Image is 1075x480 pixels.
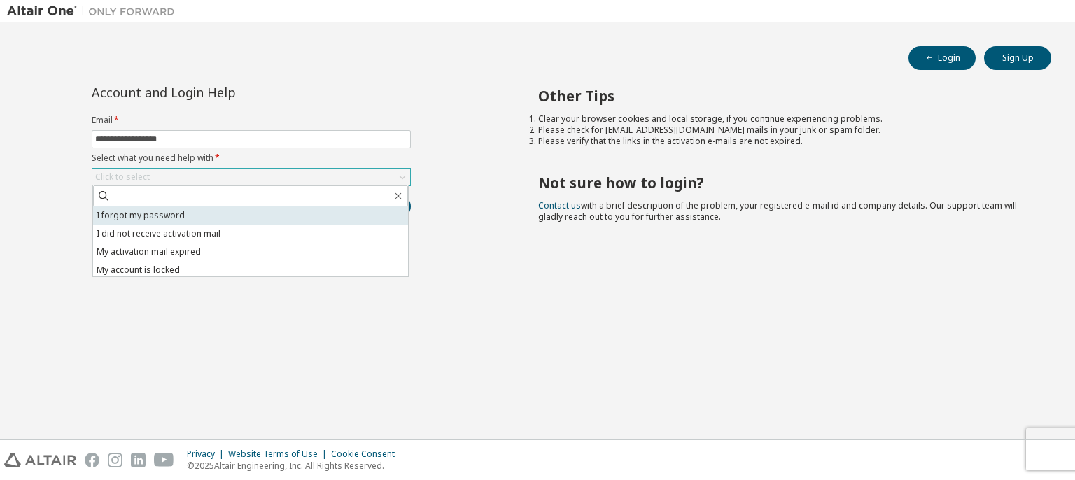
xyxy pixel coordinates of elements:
span: with a brief description of the problem, your registered e-mail id and company details. Our suppo... [538,199,1017,223]
img: instagram.svg [108,453,122,467]
a: Contact us [538,199,581,211]
div: Cookie Consent [331,449,403,460]
div: Click to select [92,169,410,185]
li: Please verify that the links in the activation e-mails are not expired. [538,136,1027,147]
div: Privacy [187,449,228,460]
h2: Other Tips [538,87,1027,105]
img: linkedin.svg [131,453,146,467]
label: Select what you need help with [92,153,411,164]
button: Login [908,46,976,70]
img: facebook.svg [85,453,99,467]
li: I forgot my password [93,206,408,225]
img: Altair One [7,4,182,18]
p: © 2025 Altair Engineering, Inc. All Rights Reserved. [187,460,403,472]
div: Account and Login Help [92,87,347,98]
label: Email [92,115,411,126]
div: Website Terms of Use [228,449,331,460]
img: youtube.svg [154,453,174,467]
button: Sign Up [984,46,1051,70]
h2: Not sure how to login? [538,174,1027,192]
div: Click to select [95,171,150,183]
img: altair_logo.svg [4,453,76,467]
li: Clear your browser cookies and local storage, if you continue experiencing problems. [538,113,1027,125]
li: Please check for [EMAIL_ADDRESS][DOMAIN_NAME] mails in your junk or spam folder. [538,125,1027,136]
